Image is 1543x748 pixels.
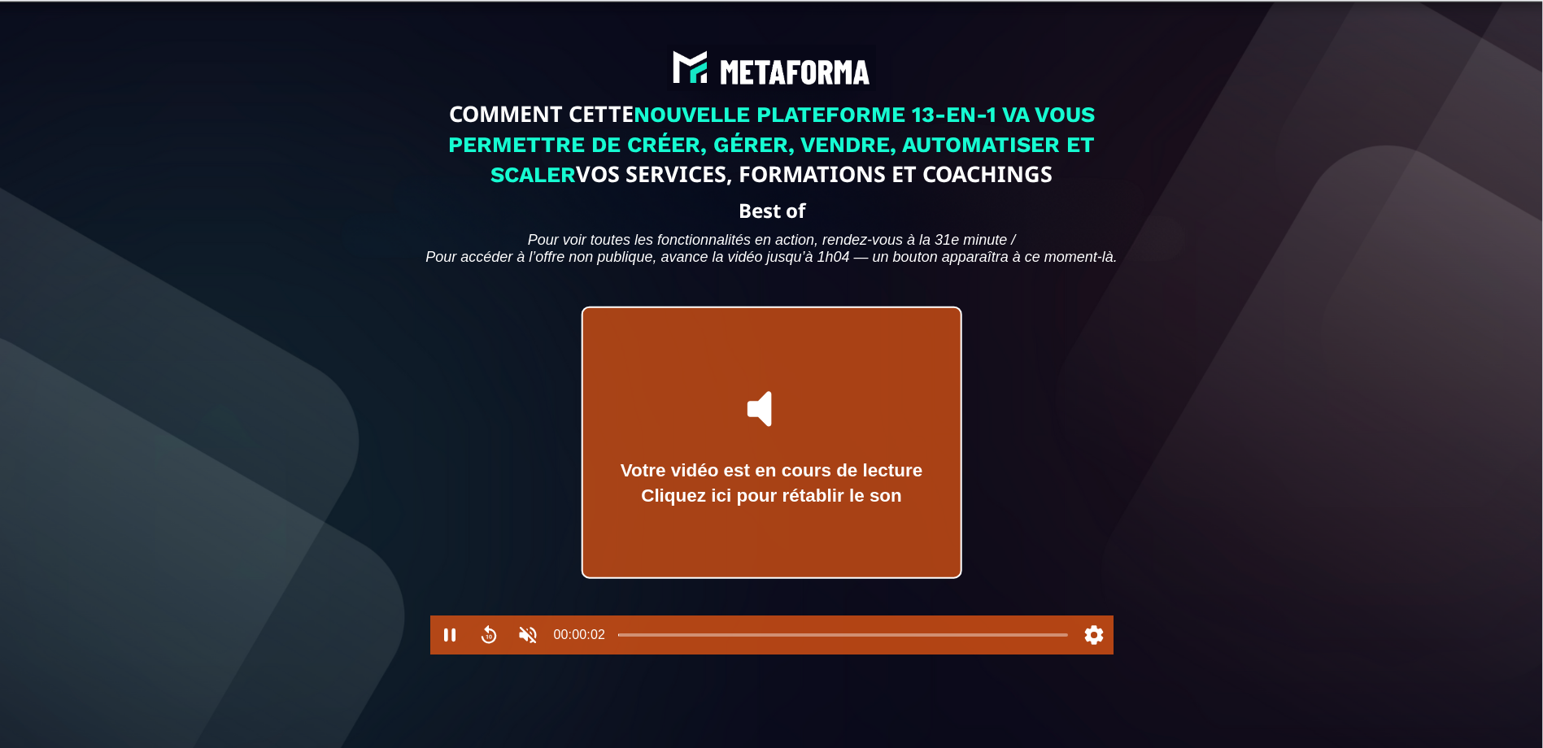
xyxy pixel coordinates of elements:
button: Pause [430,615,469,654]
button: Elapsed time [554,628,605,642]
text: Pour voir toutes les fonctionnalités en action, rendez-vous à la 31e minute / Pour accéder à l’of... [24,228,1519,270]
text: COMMENT CETTE VOS SERVICES, FORMATIONS ET COACHINGS [447,94,1097,193]
button: Settings [1074,615,1114,654]
span: NOUVELLE PLATEFORME 13-EN-1 VA VOUS PERMETTRE DE CRÉER, GÉRER, VENDRE, AUTOMATISER ET SCALER [448,102,1101,188]
div: Votre vidéo est en cours de lectureCliquez ici pour rétablir le son [581,307,962,579]
button: Rewind [469,615,508,654]
img: abe9e435164421cb06e33ef15842a39e_e5ef653356713f0d7dd3797ab850248d_Capture_d%E2%80%99e%CC%81cran_2... [667,45,876,91]
button: Unmute [508,615,547,654]
text: Best of [24,193,1519,228]
div: Votre vidéo est en cours de lecture Cliquez ici pour rétablir le son [621,458,922,508]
